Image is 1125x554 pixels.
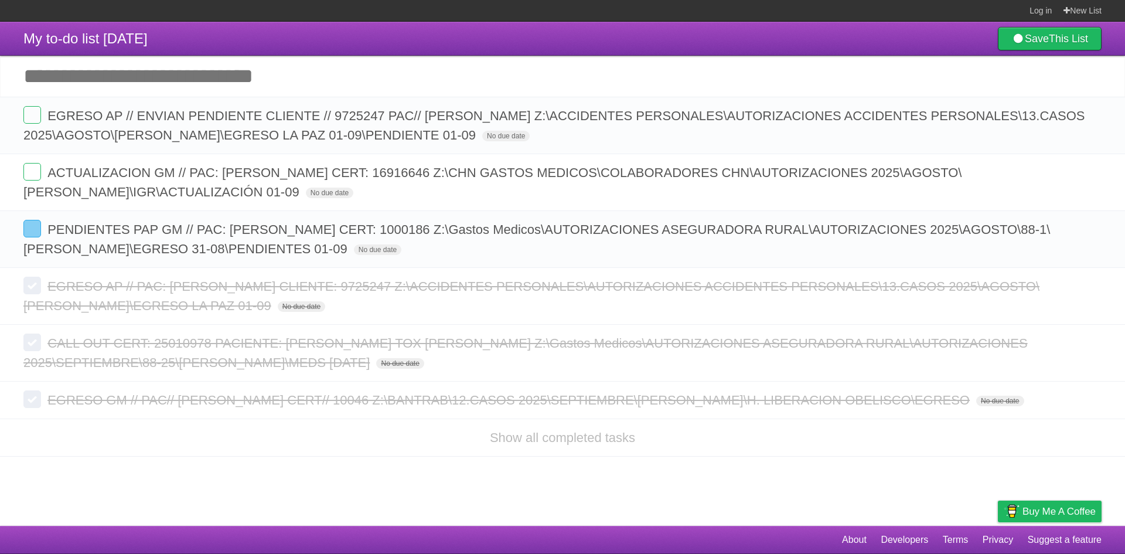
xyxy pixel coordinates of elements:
[1028,529,1102,551] a: Suggest a feature
[943,529,969,551] a: Terms
[23,390,41,408] label: Done
[306,188,353,198] span: No due date
[23,163,41,181] label: Done
[376,358,424,369] span: No due date
[23,334,41,351] label: Done
[1049,33,1088,45] b: This List
[998,27,1102,50] a: SaveThis List
[23,220,41,237] label: Done
[23,222,1050,256] span: PENDIENTES PAP GM // PAC: [PERSON_NAME] CERT: 1000186 Z:\Gastos Medicos\AUTORIZACIONES ASEGURADOR...
[278,301,325,312] span: No due date
[1004,501,1020,521] img: Buy me a coffee
[47,393,973,407] span: EGRESO GM // PAC// [PERSON_NAME] CERT// 10046 Z:\BANTRAB\12.CASOS 2025\SEPTIEMBRE\[PERSON_NAME]\H...
[354,244,401,255] span: No due date
[998,501,1102,522] a: Buy me a coffee
[23,30,148,46] span: My to-do list [DATE]
[842,529,867,551] a: About
[23,106,41,124] label: Done
[983,529,1013,551] a: Privacy
[23,165,962,199] span: ACTUALIZACION GM // PAC: [PERSON_NAME] CERT: 16916646 Z:\CHN GASTOS MEDICOS\COLABORADORES CHN\AUT...
[881,529,928,551] a: Developers
[1022,501,1096,522] span: Buy me a coffee
[976,396,1024,406] span: No due date
[23,277,41,294] label: Done
[23,336,1028,370] span: CALL OUT CERT: 25010978 PACIENTE: [PERSON_NAME] TOX [PERSON_NAME] Z:\Gastos Medicos\AUTORIZACIONE...
[490,430,635,445] a: Show all completed tasks
[482,131,530,141] span: No due date
[23,108,1085,142] span: EGRESO AP // ENVIAN PENDIENTE CLIENTE // 9725247 PAC// [PERSON_NAME] Z:\ACCIDENTES PERSONALES\AUT...
[23,279,1039,313] span: EGRESO AP // PAC: [PERSON_NAME] CLIENTE: 9725247 Z:\ACCIDENTES PERSONALES\AUTORIZACIONES ACCIDENT...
